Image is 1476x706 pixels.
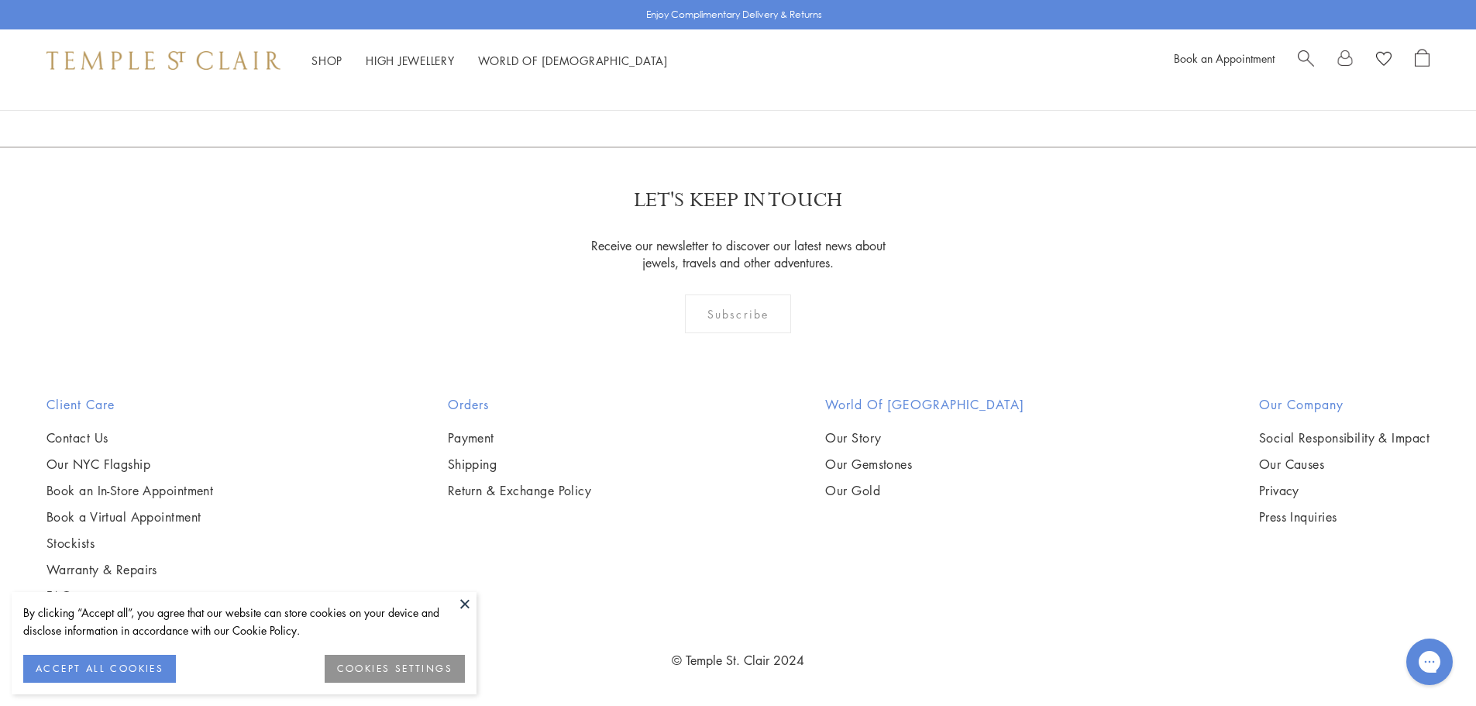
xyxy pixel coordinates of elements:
[634,187,842,214] p: LET'S KEEP IN TOUCH
[23,655,176,683] button: ACCEPT ALL COOKIES
[46,482,213,499] a: Book an In-Store Appointment
[46,51,280,70] img: Temple St. Clair
[311,51,668,71] nav: Main navigation
[825,456,1024,473] a: Our Gemstones
[478,53,668,68] a: World of [DEMOGRAPHIC_DATA]World of [DEMOGRAPHIC_DATA]
[672,652,804,669] a: © Temple St. Clair 2024
[311,53,342,68] a: ShopShop
[825,429,1024,446] a: Our Story
[1298,49,1314,72] a: Search
[1174,50,1275,66] a: Book an Appointment
[325,655,465,683] button: COOKIES SETTINGS
[448,456,592,473] a: Shipping
[1259,395,1430,414] h2: Our Company
[1415,49,1430,72] a: Open Shopping Bag
[448,429,592,446] a: Payment
[1259,508,1430,525] a: Press Inquiries
[448,482,592,499] a: Return & Exchange Policy
[46,395,213,414] h2: Client Care
[23,604,465,639] div: By clicking “Accept all”, you agree that our website can store cookies on your device and disclos...
[825,482,1024,499] a: Our Gold
[825,395,1024,414] h2: World of [GEOGRAPHIC_DATA]
[1399,633,1461,691] iframe: Gorgias live chat messenger
[46,587,213,604] a: FAQs
[366,53,455,68] a: High JewelleryHigh Jewellery
[46,561,213,578] a: Warranty & Repairs
[1376,49,1392,72] a: View Wishlist
[46,508,213,525] a: Book a Virtual Appointment
[1259,456,1430,473] a: Our Causes
[581,237,895,271] p: Receive our newsletter to discover our latest news about jewels, travels and other adventures.
[46,456,213,473] a: Our NYC Flagship
[448,395,592,414] h2: Orders
[46,535,213,552] a: Stockists
[1259,429,1430,446] a: Social Responsibility & Impact
[685,294,791,333] div: Subscribe
[646,7,822,22] p: Enjoy Complimentary Delivery & Returns
[1259,482,1430,499] a: Privacy
[46,429,213,446] a: Contact Us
